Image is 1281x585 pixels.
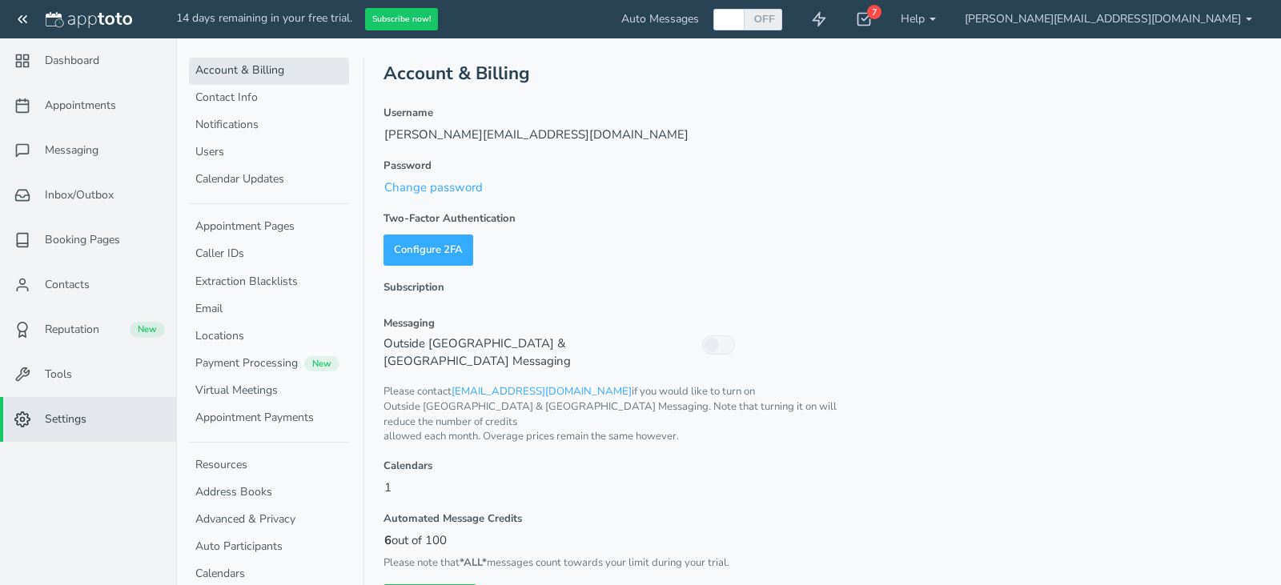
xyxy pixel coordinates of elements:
[189,405,349,432] a: Appointment Payments
[383,511,852,527] label: Automated Message Credits
[383,158,852,174] label: Password
[45,98,116,114] span: Appointments
[45,232,120,248] span: Booking Pages
[189,507,349,534] a: Advanced & Privacy
[45,322,99,338] span: Reputation
[189,479,349,507] a: Address Books
[189,296,349,323] a: Email
[189,534,349,561] a: Auto Participants
[452,384,632,399] a: [EMAIL_ADDRESS][DOMAIN_NAME]
[383,280,852,295] label: Subscription
[867,5,881,19] div: 7
[130,322,165,338] div: New
[189,85,349,112] a: Contact Info
[45,187,114,203] span: Inbox/Outbox
[304,356,339,371] span: New
[383,316,852,331] label: Messaging
[753,12,776,26] label: OFF
[45,142,98,158] span: Messaging
[189,378,349,405] a: Virtual Meetings
[189,58,349,85] a: Account & Billing
[189,323,349,351] a: Locations
[189,214,349,241] a: Appointment Pages
[189,112,349,139] a: Notifications
[365,8,438,31] button: Subscribe now!
[383,384,852,444] p: Please contact if you would like to turn on Outside [GEOGRAPHIC_DATA] & [GEOGRAPHIC_DATA] Messagi...
[384,179,483,195] a: Change password
[45,367,72,383] span: Tools
[189,139,349,166] a: Users
[383,531,852,550] p: out of 100
[176,10,352,26] span: 14 days remaining in your free trial.
[383,106,852,121] label: Username
[46,12,132,28] img: logo-apptoto--white.svg
[621,11,699,27] span: Auto Messages
[45,277,90,293] span: Contacts
[383,211,852,226] label: Two-Factor Authentication
[45,53,99,69] span: Dashboard
[383,234,473,266] button: Configure 2FA
[45,411,86,427] span: Settings
[383,459,852,474] label: Calendars
[189,351,349,378] a: Payment Processing
[384,532,392,548] strong: 6
[189,269,349,296] a: Extraction Blacklists
[189,241,349,268] a: Caller IDs
[383,555,852,571] p: Please note that messages count towards your limit during your trial.
[383,126,852,144] p: [PERSON_NAME][EMAIL_ADDRESS][DOMAIN_NAME]
[383,479,852,497] p: 1
[189,166,349,194] a: Calendar Updates
[383,58,530,90] h2: Account & Billing
[383,335,687,370] label: Outside [GEOGRAPHIC_DATA] & [GEOGRAPHIC_DATA] Messaging
[189,452,349,479] a: Resources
